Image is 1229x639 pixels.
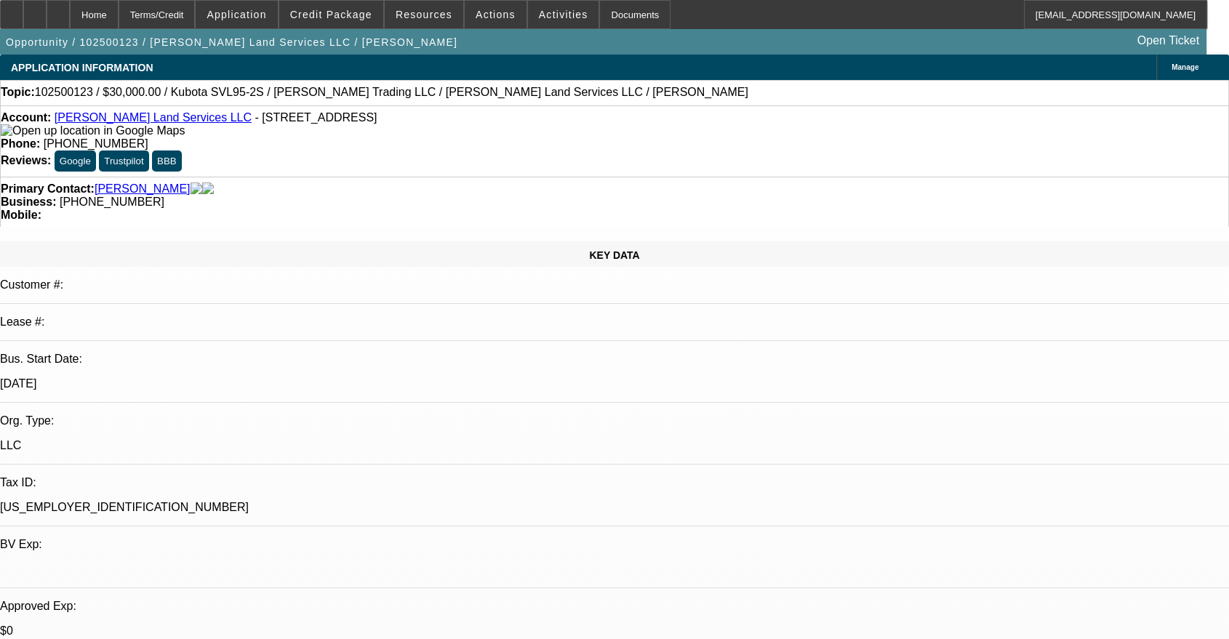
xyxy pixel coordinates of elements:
[1,124,185,137] img: Open up location in Google Maps
[539,9,588,20] span: Activities
[589,249,639,261] span: KEY DATA
[290,9,372,20] span: Credit Package
[528,1,599,28] button: Activities
[476,9,516,20] span: Actions
[279,1,383,28] button: Credit Package
[1172,63,1198,71] span: Manage
[385,1,463,28] button: Resources
[1,209,41,221] strong: Mobile:
[35,86,748,99] span: 102500123 / $30,000.00 / Kubota SVL95-2S / [PERSON_NAME] Trading LLC / [PERSON_NAME] Land Service...
[55,111,252,124] a: [PERSON_NAME] Land Services LLC
[191,182,202,196] img: facebook-icon.png
[44,137,148,150] span: [PHONE_NUMBER]
[60,196,164,208] span: [PHONE_NUMBER]
[99,150,148,172] button: Trustpilot
[1,154,51,166] strong: Reviews:
[1,137,40,150] strong: Phone:
[207,9,266,20] span: Application
[11,62,153,73] span: APPLICATION INFORMATION
[255,111,377,124] span: - [STREET_ADDRESS]
[465,1,527,28] button: Actions
[1,196,56,208] strong: Business:
[55,150,96,172] button: Google
[202,182,214,196] img: linkedin-icon.png
[396,9,452,20] span: Resources
[1,111,51,124] strong: Account:
[6,36,457,48] span: Opportunity / 102500123 / [PERSON_NAME] Land Services LLC / [PERSON_NAME]
[1,86,35,99] strong: Topic:
[95,182,191,196] a: [PERSON_NAME]
[152,150,182,172] button: BBB
[1,182,95,196] strong: Primary Contact:
[196,1,277,28] button: Application
[1,124,185,137] a: View Google Maps
[1132,28,1205,53] a: Open Ticket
